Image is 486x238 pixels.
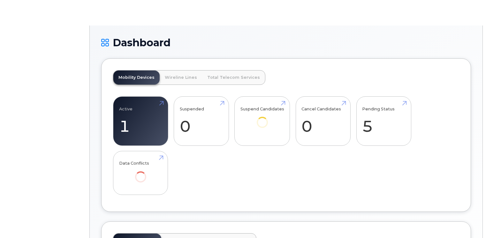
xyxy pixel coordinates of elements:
a: Active 1 [119,100,162,142]
a: Wireline Lines [160,71,202,85]
a: Mobility Devices [113,71,160,85]
a: Pending Status 5 [362,100,405,142]
a: Data Conflicts [119,154,162,191]
a: Suspended 0 [180,100,223,142]
a: Total Telecom Services [202,71,265,85]
h1: Dashboard [101,37,471,48]
a: Suspend Candidates [240,100,284,137]
a: Cancel Candidates 0 [301,100,345,142]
